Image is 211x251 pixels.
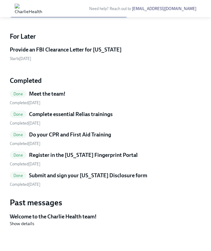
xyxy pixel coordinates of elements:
a: DoneSubmit and sign your [US_STATE] Disclosure form Completed[DATE] [10,172,201,187]
a: [EMAIL_ADDRESS][DOMAIN_NAME] [132,6,196,11]
h5: Register in the [US_STATE] Fingerprint Portal [29,151,138,159]
span: Done [10,92,27,96]
span: Done [10,133,27,137]
span: Sunday, October 12th 2025, 10:02 pm [10,141,40,146]
img: CharlieHealth [15,4,42,13]
h4: For Later [10,32,201,41]
span: Monday, October 20th 2025, 9:00 am [10,56,31,61]
a: DoneRegister in the [US_STATE] Fingerprint Portal Completed[DATE] [10,151,201,167]
h4: Completed [10,76,201,85]
h5: Provide an FBI Clearance Letter for [US_STATE] [10,46,122,53]
h5: Welcome to the Charlie Health team! [10,213,201,220]
span: Need help? Reach out to [89,6,196,11]
span: Done [10,153,27,157]
span: Monday, October 13th 2025, 12:34 am [10,121,40,125]
span: Sunday, October 12th 2025, 10:04 pm [10,162,40,166]
a: Provide an FBI Clearance Letter for [US_STATE]Starts[DATE] [10,46,201,62]
h5: Complete essential Relias trainings [29,111,113,118]
a: DoneDo your CPR and First Aid Training Completed[DATE] [10,131,201,147]
h5: Do your CPR and First Aid Training [29,131,111,138]
h5: Submit and sign your [US_STATE] Disclosure form [29,172,147,179]
h3: Past messages [10,197,201,208]
a: DoneMeet the team! Completed[DATE] [10,90,201,106]
h5: Meet the team! [29,90,65,97]
span: Sunday, September 21st 2025, 7:36 pm [10,101,40,105]
a: DoneComplete essential Relias trainings Completed[DATE] [10,111,201,126]
span: Thursday, October 2nd 2025, 7:34 am [10,182,40,187]
span: Done [10,173,27,178]
button: Show details [10,221,34,227]
span: Done [10,112,27,117]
